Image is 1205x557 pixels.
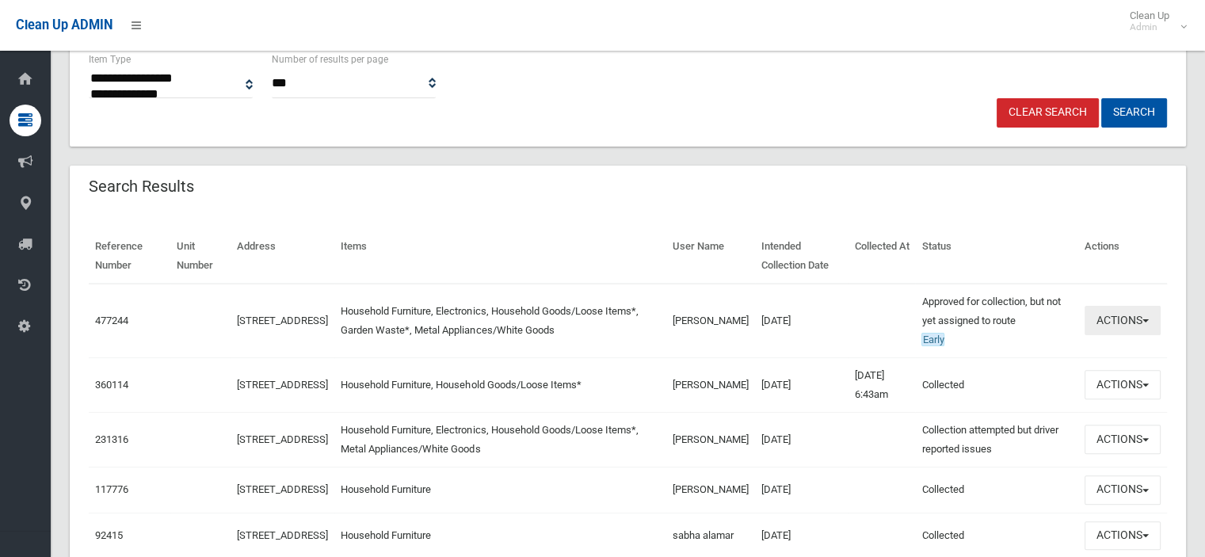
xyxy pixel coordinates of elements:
td: [DATE] [755,412,848,467]
span: Early [921,333,944,346]
button: Actions [1085,521,1161,551]
button: Actions [1085,370,1161,399]
button: Search [1101,98,1167,128]
th: Reference Number [89,229,170,284]
th: Status [915,229,1078,284]
button: Actions [1085,475,1161,505]
span: Clean Up ADMIN [16,17,112,32]
td: [PERSON_NAME] [666,284,755,358]
th: Intended Collection Date [755,229,848,284]
small: Admin [1130,21,1169,33]
a: [STREET_ADDRESS] [237,315,328,326]
td: Collected [915,467,1078,513]
a: Clear Search [997,98,1099,128]
td: Household Furniture, Household Goods/Loose Items* [334,357,666,412]
td: Collection attempted but driver reported issues [915,412,1078,467]
label: Number of results per page [272,51,388,68]
td: Collected [915,357,1078,412]
th: Address [231,229,334,284]
th: User Name [666,229,755,284]
a: 477244 [95,315,128,326]
td: [DATE] 6:43am [848,357,915,412]
a: 231316 [95,433,128,445]
td: [PERSON_NAME] [666,467,755,513]
span: Clean Up [1122,10,1185,33]
td: Household Furniture, Electronics, Household Goods/Loose Items*, Garden Waste*, Metal Appliances/W... [334,284,666,358]
th: Items [334,229,666,284]
th: Collected At [848,229,915,284]
label: Item Type [89,51,131,68]
td: [DATE] [755,467,848,513]
td: [PERSON_NAME] [666,357,755,412]
button: Actions [1085,425,1161,454]
a: [STREET_ADDRESS] [237,379,328,391]
td: [PERSON_NAME] [666,412,755,467]
td: [DATE] [755,357,848,412]
button: Actions [1085,306,1161,335]
td: [DATE] [755,284,848,358]
a: [STREET_ADDRESS] [237,433,328,445]
a: [STREET_ADDRESS] [237,529,328,541]
a: [STREET_ADDRESS] [237,483,328,495]
a: 360114 [95,379,128,391]
td: Household Furniture, Electronics, Household Goods/Loose Items*, Metal Appliances/White Goods [334,412,666,467]
th: Unit Number [170,229,231,284]
th: Actions [1078,229,1167,284]
a: 117776 [95,483,128,495]
td: Household Furniture [334,467,666,513]
a: 92415 [95,529,123,541]
header: Search Results [70,171,213,202]
td: Approved for collection, but not yet assigned to route [915,284,1078,358]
